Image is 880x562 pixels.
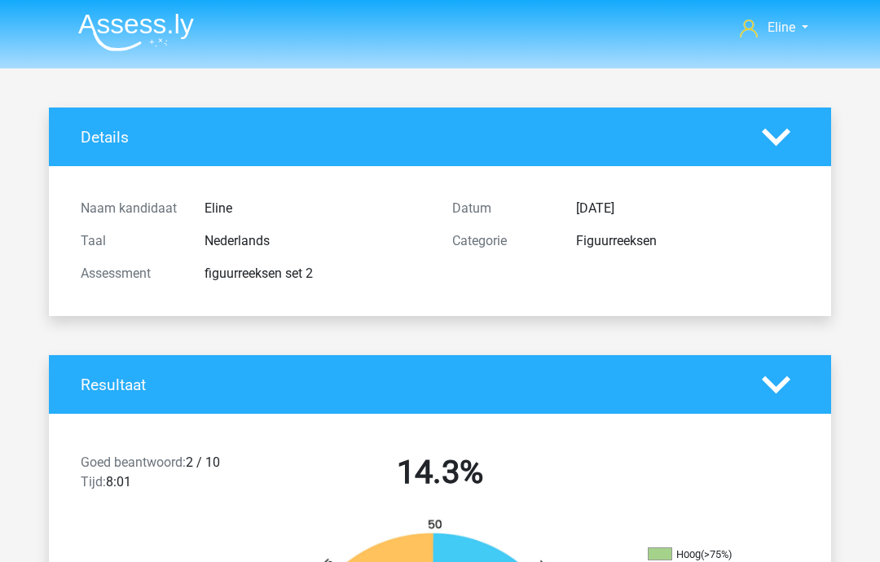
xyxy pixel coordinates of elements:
[78,13,194,51] img: Assessly
[81,474,106,490] span: Tijd:
[733,18,815,37] a: Eline
[68,264,192,283] div: Assessment
[440,231,564,251] div: Categorie
[81,128,737,147] h4: Details
[701,548,732,560] div: (>75%)
[266,453,614,492] h2: 14.3%
[648,547,811,562] li: Hoog
[81,454,186,470] span: Goed beantwoord:
[192,231,440,251] div: Nederlands
[68,199,192,218] div: Naam kandidaat
[192,199,440,218] div: Eline
[564,199,812,218] div: [DATE]
[440,199,564,218] div: Datum
[564,231,812,251] div: Figuurreeksen
[768,20,795,35] span: Eline
[68,231,192,251] div: Taal
[68,453,254,498] div: 2 / 10 8:01
[81,375,737,394] h4: Resultaat
[192,264,440,283] div: figuurreeksen set 2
